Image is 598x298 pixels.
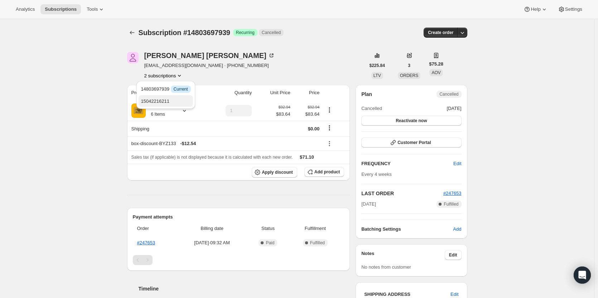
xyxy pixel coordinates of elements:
button: Product actions [144,72,183,79]
span: Status [250,225,286,232]
h2: Plan [361,91,372,98]
div: Open Intercom Messenger [574,266,591,284]
span: No notes from customer [361,264,411,270]
button: Settings [554,4,587,14]
span: Edit [449,252,457,258]
nav: Pagination [133,255,344,265]
button: Shipping actions [324,124,335,132]
span: Analytics [16,6,35,12]
button: Add product [304,167,344,177]
button: Create order [424,28,458,38]
th: Quantity [206,85,254,101]
span: $83.64 [276,111,290,118]
span: AOV [431,70,440,75]
h2: Timeline [139,285,350,292]
a: #247653 [443,191,462,196]
small: $92.94 [308,105,319,109]
button: 15042216211 [139,95,193,107]
button: Apply discount [252,167,297,178]
span: - $12.54 [180,140,196,147]
span: Help [531,6,540,12]
span: 14803697939 [141,86,191,92]
button: Edit [445,250,462,260]
th: Unit Price [254,85,293,101]
span: Every 4 weeks [361,172,392,177]
span: Tools [87,6,98,12]
span: LTV [373,73,381,78]
span: Cancelled [262,30,281,35]
span: $225.84 [370,63,385,68]
button: Reactivate now [361,116,461,126]
span: [DATE] [447,105,462,112]
a: #247653 [137,240,155,245]
button: Product actions [324,106,335,114]
span: 3 [408,63,410,68]
span: Katie Regan [127,52,139,63]
h2: LAST ORDER [361,190,443,197]
span: Sales tax (if applicable) is not displayed because it is calculated with each new order. [131,155,293,160]
span: $0.00 [308,126,320,131]
span: Add product [314,169,340,175]
span: 15042216211 [141,98,169,104]
th: Product [127,85,206,101]
span: [DATE] · 09:32 AM [179,239,246,246]
img: product img [131,104,146,118]
button: Help [519,4,552,14]
span: Fulfillment [291,225,340,232]
button: Subscriptions [127,28,137,38]
div: box-discount-BYZ133 [131,140,320,147]
span: $83.64 [295,111,320,118]
span: Settings [565,6,582,12]
th: Shipping [127,121,206,136]
span: Fulfilled [444,201,458,207]
div: [PERSON_NAME] [PERSON_NAME] [144,52,275,59]
button: Add [449,223,466,235]
span: Customer Portal [397,140,431,145]
span: Cancelled [439,91,458,97]
span: Fulfilled [310,240,325,246]
h3: Notes [361,250,445,260]
button: 3 [404,61,415,71]
h2: Payment attempts [133,213,344,221]
button: Analytics [11,4,39,14]
span: ORDERS [400,73,418,78]
span: [DATE] [361,201,376,208]
span: [EMAIL_ADDRESS][DOMAIN_NAME] · [PHONE_NUMBER] [144,62,275,69]
button: 14803697939 InfoCurrent [139,83,193,95]
span: Subscription #14803697939 [139,29,230,37]
h3: SHIPPING ADDRESS [364,291,450,298]
th: Order [133,221,177,236]
span: Paid [266,240,274,246]
button: $225.84 [365,61,389,71]
span: Edit [453,160,461,167]
span: $71.10 [300,154,314,160]
span: Current [174,86,188,92]
h2: FREQUENCY [361,160,453,167]
th: Price [293,85,322,101]
span: Cancelled [361,105,382,112]
button: #247653 [443,190,462,197]
span: Add [453,226,461,233]
small: $92.94 [279,105,290,109]
button: Customer Portal [361,138,461,148]
button: Subscriptions [40,4,81,14]
h6: Batching Settings [361,226,453,233]
span: $75.28 [429,61,443,68]
button: Edit [449,158,466,169]
span: Apply discount [262,169,293,175]
span: Recurring [236,30,255,35]
span: Reactivate now [396,118,427,124]
span: Edit [450,291,458,298]
span: Billing date [179,225,246,232]
button: Tools [82,4,109,14]
span: Subscriptions [45,6,77,12]
span: Create order [428,30,453,35]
